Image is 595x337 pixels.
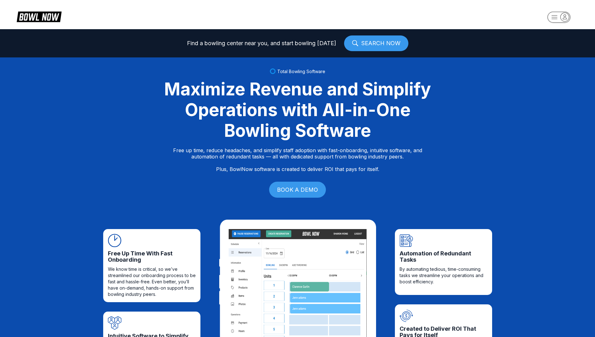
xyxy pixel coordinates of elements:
p: Free up time, reduce headaches, and simplify staff adoption with fast-onboarding, intuitive softw... [173,147,422,172]
span: Find a bowling center near you, and start bowling [DATE] [187,40,336,46]
span: We know time is critical, so we’ve streamlined our onboarding process to be fast and hassle-free.... [108,266,196,297]
div: Maximize Revenue and Simplify Operations with All-in-One Bowling Software [157,79,439,141]
a: BOOK A DEMO [269,182,326,198]
a: SEARCH NOW [344,35,408,51]
span: By automating tedious, time-consuming tasks we streamline your operations and boost efficiency. [400,266,487,285]
span: Total Bowling Software [277,69,325,74]
span: Automation of Redundant Tasks [400,250,487,263]
span: Free Up Time With Fast Onboarding [108,250,196,263]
